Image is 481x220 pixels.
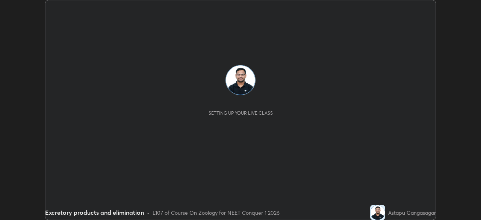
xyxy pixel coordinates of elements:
div: • [147,209,150,217]
div: Excretory products and elimination [45,208,144,217]
div: L107 of Course On Zoology for NEET Conquer 1 2026 [153,209,280,217]
div: Setting up your live class [209,110,273,116]
img: d1b7a413427d42e489de1ed330548ff1.jpg [225,65,256,95]
div: Astapu Gangasagar [388,209,436,217]
img: d1b7a413427d42e489de1ed330548ff1.jpg [370,205,385,220]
